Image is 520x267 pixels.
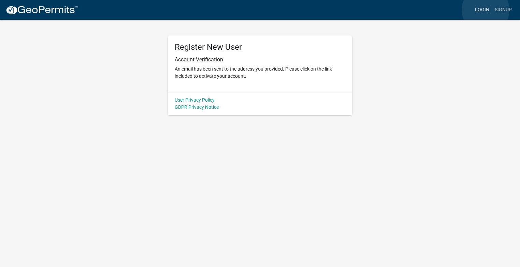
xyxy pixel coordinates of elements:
[175,65,345,80] p: An email has been sent to the address you provided. Please click on the link included to activate...
[492,3,515,16] a: Signup
[175,104,219,110] a: GDPR Privacy Notice
[472,3,492,16] a: Login
[175,97,215,103] a: User Privacy Policy
[175,42,345,52] h5: Register New User
[175,56,345,63] h6: Account Verification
